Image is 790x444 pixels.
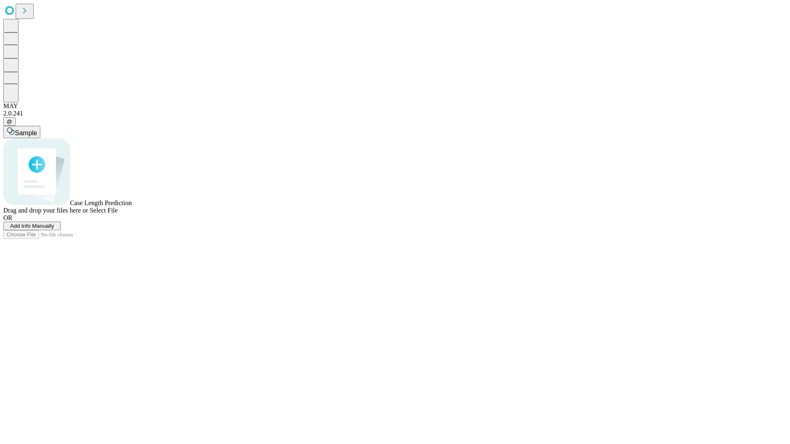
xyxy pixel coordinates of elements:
span: @ [7,118,12,125]
button: Add Info Manually [3,222,61,230]
button: Sample [3,126,40,138]
span: Drag and drop your files here or [3,207,88,214]
span: Sample [15,129,37,136]
div: MAY [3,102,787,110]
span: OR [3,214,12,221]
div: 2.0.241 [3,110,787,117]
button: @ [3,117,16,126]
span: Case Length Prediction [70,199,132,206]
span: Add Info Manually [10,223,54,229]
span: Select File [90,207,118,214]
